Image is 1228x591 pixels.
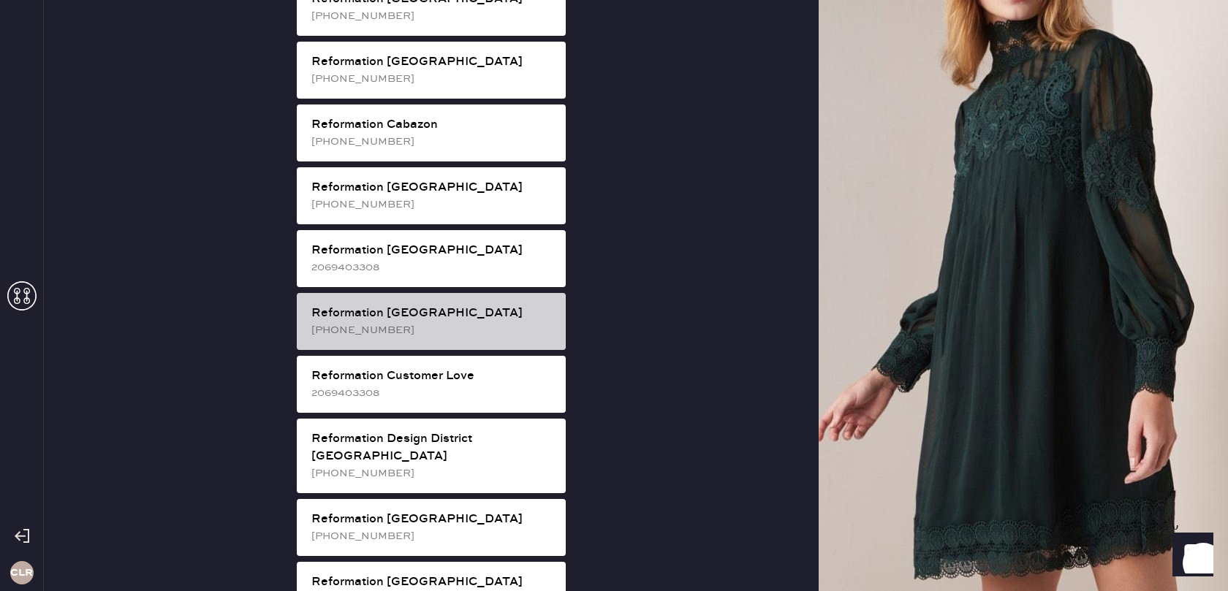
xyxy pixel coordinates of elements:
[311,322,554,338] div: [PHONE_NUMBER]
[311,53,554,71] div: Reformation [GEOGRAPHIC_DATA]
[1159,525,1221,588] iframe: Front Chat
[311,259,554,275] div: 2069403308
[311,511,554,528] div: Reformation [GEOGRAPHIC_DATA]
[311,465,554,481] div: [PHONE_NUMBER]
[311,71,554,87] div: [PHONE_NUMBER]
[311,528,554,544] div: [PHONE_NUMBER]
[311,573,554,591] div: Reformation [GEOGRAPHIC_DATA]
[311,305,554,322] div: Reformation [GEOGRAPHIC_DATA]
[311,430,554,465] div: Reformation Design District [GEOGRAPHIC_DATA]
[311,179,554,197] div: Reformation [GEOGRAPHIC_DATA]
[311,242,554,259] div: Reformation [GEOGRAPHIC_DATA]
[311,8,554,24] div: [PHONE_NUMBER]
[311,116,554,134] div: Reformation Cabazon
[10,568,33,578] h3: CLR
[311,197,554,213] div: [PHONE_NUMBER]
[311,134,554,150] div: [PHONE_NUMBER]
[311,385,554,401] div: 2069403308
[311,367,554,385] div: Reformation Customer Love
